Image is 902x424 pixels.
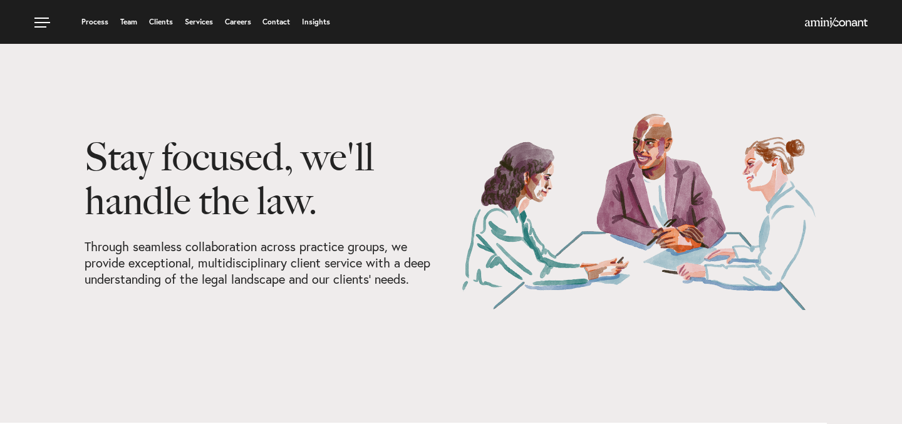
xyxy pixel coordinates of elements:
[81,18,108,26] a: Process
[149,18,173,26] a: Clients
[120,18,137,26] a: Team
[185,18,213,26] a: Services
[805,18,868,28] a: Home
[805,18,868,28] img: Amini & Conant
[85,239,442,287] p: Through seamless collaboration across practice groups, we provide exceptional, multidisciplinary ...
[225,18,251,26] a: Careers
[302,18,330,26] a: Insights
[460,113,817,310] img: Our Services
[85,135,442,239] h1: Stay focused, we'll handle the law.
[262,18,290,26] a: Contact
